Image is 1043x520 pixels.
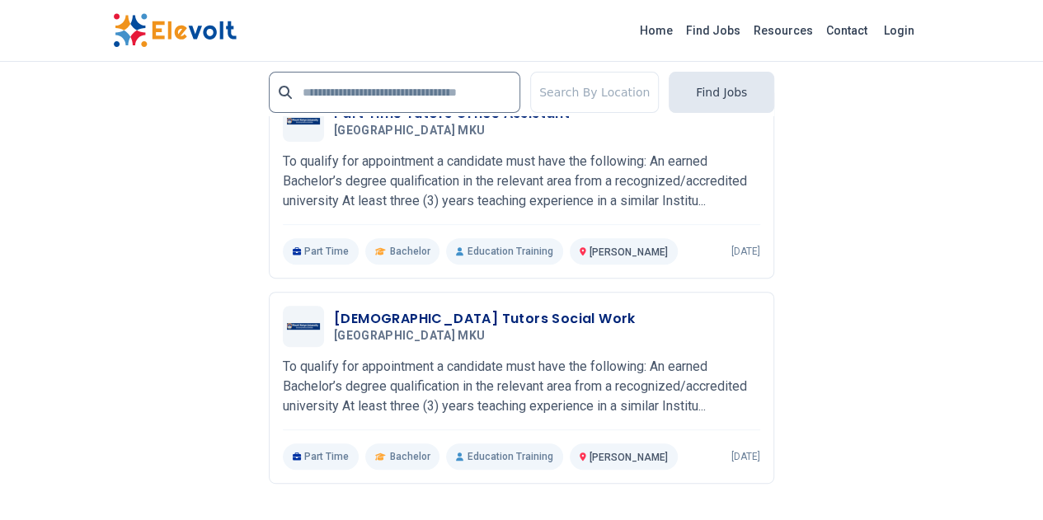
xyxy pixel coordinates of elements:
p: Part Time [283,443,359,470]
img: Mount Kenya University MKU [287,118,320,124]
p: To qualify for appointment a candidate must have the following: An earned Bachelor’s degree quali... [283,357,760,416]
p: To qualify for appointment a candidate must have the following: An earned Bachelor’s degree quali... [283,152,760,211]
p: Education Training [446,443,562,470]
iframe: Chat Widget [961,441,1043,520]
a: Find Jobs [679,17,747,44]
p: Education Training [446,238,562,265]
span: Bachelor [389,450,430,463]
h3: [DEMOGRAPHIC_DATA] Tutors Social Work [334,309,636,329]
a: Mount Kenya University MKUPart Time Tutors Office Assistant[GEOGRAPHIC_DATA] MKUTo qualify for ap... [283,101,760,265]
p: Part Time [283,238,359,265]
button: Find Jobs [669,72,774,113]
img: Mount Kenya University MKU [287,323,320,330]
a: Login [874,14,924,47]
span: Bachelor [389,245,430,258]
a: Resources [747,17,820,44]
p: [DATE] [731,450,760,463]
span: [GEOGRAPHIC_DATA] MKU [334,124,485,138]
p: [DATE] [731,245,760,258]
a: Home [633,17,679,44]
img: Elevolt [113,13,237,48]
a: Contact [820,17,874,44]
span: [GEOGRAPHIC_DATA] MKU [334,329,485,344]
span: [PERSON_NAME] [590,246,668,258]
span: [PERSON_NAME] [590,452,668,463]
a: Mount Kenya University MKU[DEMOGRAPHIC_DATA] Tutors Social Work[GEOGRAPHIC_DATA] MKUTo qualify fo... [283,306,760,470]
